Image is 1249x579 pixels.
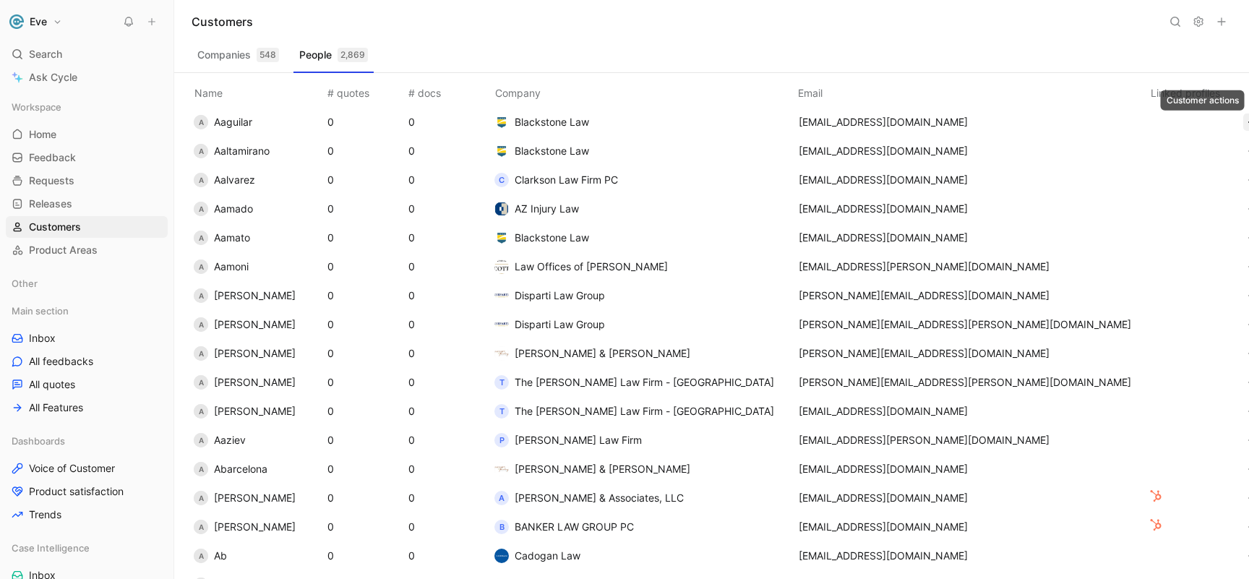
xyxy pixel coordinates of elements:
[194,491,208,505] div: A
[799,520,968,533] span: [EMAIL_ADDRESS][DOMAIN_NAME]
[325,166,405,194] td: 0
[189,140,275,163] button: AAaltamirano
[325,397,405,426] td: 0
[1148,73,1240,108] th: Linked profiles
[325,108,405,137] td: 0
[6,481,168,502] a: Product satisfaction
[214,520,296,533] span: [PERSON_NAME]
[405,541,486,570] td: 0
[489,544,585,567] button: logoCadogan Law
[194,288,208,303] div: A
[6,300,168,322] div: Main section
[325,252,405,281] td: 0
[405,252,486,281] td: 0
[12,304,69,318] span: Main section
[189,544,232,567] button: AAb
[29,150,76,165] span: Feedback
[189,111,257,134] button: AAaguilar
[12,100,61,114] span: Workspace
[794,515,973,539] button: [EMAIL_ADDRESS][DOMAIN_NAME]
[214,463,267,475] span: Abarcelona
[494,433,509,447] div: P
[6,374,168,395] a: All quotes
[29,331,56,346] span: Inbox
[794,429,1055,452] button: [EMAIL_ADDRESS][PERSON_NAME][DOMAIN_NAME]
[794,486,973,510] button: [EMAIL_ADDRESS][DOMAIN_NAME]
[6,239,168,261] a: Product Areas
[194,231,208,245] div: A
[189,342,301,365] button: A[PERSON_NAME]
[515,432,642,449] span: [PERSON_NAME] Law Firm
[29,69,77,86] span: Ask Cycle
[29,243,98,257] span: Product Areas
[194,144,208,158] div: A
[794,400,973,423] button: [EMAIL_ADDRESS][DOMAIN_NAME]
[6,273,168,299] div: Other
[194,260,208,274] div: A
[794,371,1136,394] button: [PERSON_NAME][EMAIL_ADDRESS][PERSON_NAME][DOMAIN_NAME]
[194,173,208,187] div: A
[325,194,405,223] td: 0
[194,462,208,476] div: A
[189,255,254,278] button: AAamoni
[214,202,253,215] span: Aamado
[494,346,509,361] img: logo
[214,347,296,359] span: [PERSON_NAME]
[194,404,208,419] div: A
[799,202,968,215] span: [EMAIL_ADDRESS][DOMAIN_NAME]
[29,197,72,211] span: Releases
[194,115,208,129] div: A
[799,463,968,475] span: [EMAIL_ADDRESS][DOMAIN_NAME]
[6,537,168,559] div: Case Intelligence
[325,137,405,166] td: 0
[405,108,486,137] td: 0
[794,458,973,481] button: [EMAIL_ADDRESS][DOMAIN_NAME]
[489,87,546,99] span: Company
[6,397,168,419] a: All Features
[192,13,253,30] h1: Customers
[214,434,246,446] span: Aaziev
[515,518,634,536] span: BANKER LAW GROUP PC
[189,168,260,192] button: AAalvarez
[799,347,1050,359] span: [PERSON_NAME][EMAIL_ADDRESS][DOMAIN_NAME]
[794,226,973,249] button: [EMAIL_ADDRESS][DOMAIN_NAME]
[794,255,1055,278] button: [EMAIL_ADDRESS][PERSON_NAME][DOMAIN_NAME]
[214,173,255,186] span: Aalvarez
[325,455,405,484] td: 0
[489,371,779,394] button: TThe [PERSON_NAME] Law Firm - [GEOGRAPHIC_DATA]
[405,426,486,455] td: 0
[214,405,296,417] span: [PERSON_NAME]
[794,140,973,163] button: [EMAIL_ADDRESS][DOMAIN_NAME]
[489,255,673,278] button: logoLaw Offices of [PERSON_NAME]
[515,229,589,246] span: Blackstone Law
[12,276,38,291] span: Other
[194,202,208,216] div: A
[405,166,486,194] td: 0
[405,512,486,541] td: 0
[325,541,405,570] td: 0
[6,96,168,118] div: Workspace
[338,48,368,62] div: 2,869
[29,46,62,63] span: Search
[799,173,968,186] span: [EMAIL_ADDRESS][DOMAIN_NAME]
[29,461,115,476] span: Voice of Customer
[29,354,93,369] span: All feedbacks
[515,258,668,275] span: Law Offices of [PERSON_NAME]
[405,455,486,484] td: 0
[515,171,618,189] span: Clarkson Law Firm PC
[799,405,968,417] span: [EMAIL_ADDRESS][DOMAIN_NAME]
[799,116,968,128] span: [EMAIL_ADDRESS][DOMAIN_NAME]
[494,549,509,563] img: logo
[489,284,610,307] button: logoDisparti Law Group
[405,339,486,368] td: 0
[194,346,208,361] div: A
[799,289,1050,301] span: [PERSON_NAME][EMAIL_ADDRESS][DOMAIN_NAME]
[194,549,208,563] div: A
[799,260,1050,273] span: [EMAIL_ADDRESS][PERSON_NAME][DOMAIN_NAME]
[794,111,973,134] button: [EMAIL_ADDRESS][DOMAIN_NAME]
[794,197,973,220] button: [EMAIL_ADDRESS][DOMAIN_NAME]
[6,124,168,145] a: Home
[189,458,272,481] button: AAbarcelona
[6,430,168,452] div: Dashboards
[489,515,639,539] button: BBANKER LAW GROUP PC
